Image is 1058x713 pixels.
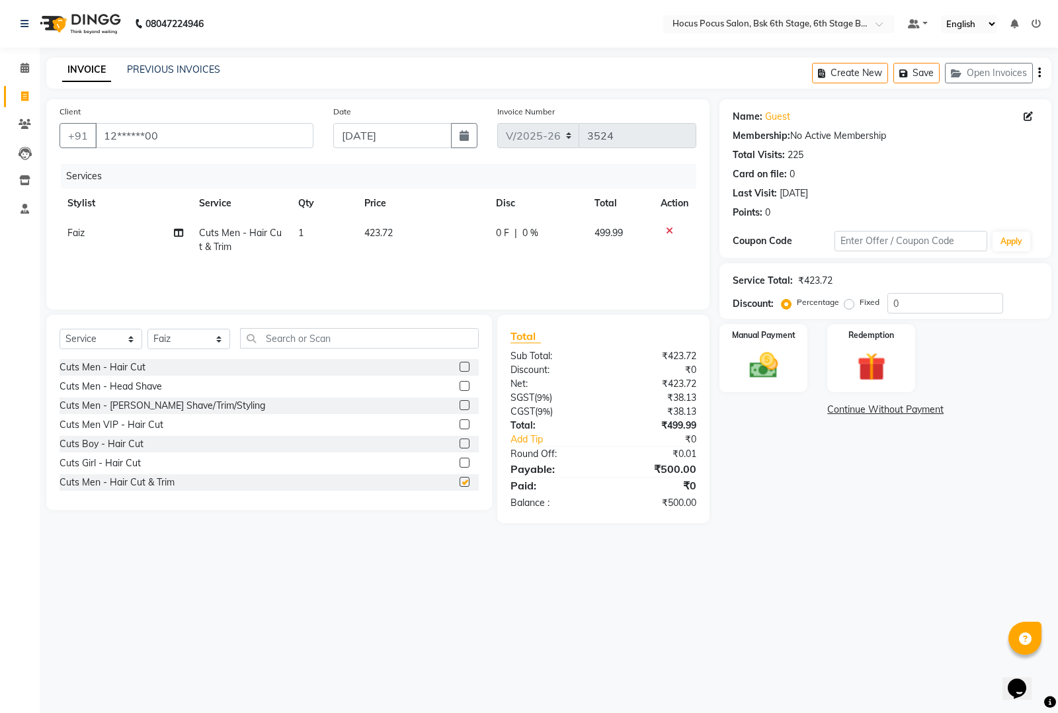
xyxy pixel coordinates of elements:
div: 0 [790,167,795,181]
div: Sub Total: [501,349,604,363]
div: ₹423.72 [798,274,833,288]
div: Membership: [733,129,790,143]
button: +91 [60,123,97,148]
input: Search or Scan [240,328,479,349]
th: Disc [488,189,587,218]
div: Discount: [733,297,774,311]
span: 1 [298,227,304,239]
div: 225 [788,148,803,162]
div: 0 [765,206,770,220]
div: Cuts Men VIP - Hair Cut [60,418,163,432]
div: ₹0.01 [604,447,707,461]
a: PREVIOUS INVOICES [127,63,220,75]
span: Faiz [67,227,85,239]
div: Discount: [501,363,604,377]
button: Create New [812,63,888,83]
span: 9% [538,406,550,417]
div: Payable: [501,461,604,477]
label: Date [333,106,351,118]
div: ₹500.00 [604,496,707,510]
div: ( ) [501,405,604,419]
div: Cuts Boy - Hair Cut [60,437,143,451]
div: ₹38.13 [604,391,707,405]
div: ₹38.13 [604,405,707,419]
img: logo [34,5,124,42]
div: Total Visits: [733,148,785,162]
th: Total [587,189,653,218]
label: Manual Payment [732,329,795,341]
label: Invoice Number [497,106,555,118]
div: Cuts Men - Head Shave [60,380,162,394]
th: Action [653,189,696,218]
div: Total: [501,419,604,433]
div: Card on file: [733,167,787,181]
a: Guest [765,110,790,124]
button: Apply [993,231,1030,251]
div: ₹0 [604,478,707,493]
span: CGST [510,405,535,417]
a: Add Tip [501,433,621,446]
span: SGST [510,392,534,403]
div: Paid: [501,478,604,493]
div: ₹0 [604,363,707,377]
iframe: chat widget [1002,660,1045,700]
th: Stylist [60,189,191,218]
div: Cuts Girl - Hair Cut [60,456,141,470]
span: 0 F [496,226,509,240]
div: Service Total: [733,274,793,288]
div: ( ) [501,391,604,405]
div: ₹0 [621,433,707,446]
button: Open Invoices [945,63,1033,83]
div: No Active Membership [733,129,1038,143]
th: Qty [290,189,356,218]
input: Search by Name/Mobile/Email/Code [95,123,313,148]
b: 08047224946 [145,5,204,42]
div: Net: [501,377,604,391]
div: Cuts Men - Hair Cut [60,360,145,374]
div: Balance : [501,496,604,510]
div: Name: [733,110,762,124]
div: ₹500.00 [604,461,707,477]
div: Points: [733,206,762,220]
div: [DATE] [780,187,808,200]
span: 499.99 [594,227,623,239]
span: Total [510,329,541,343]
img: _cash.svg [741,349,787,382]
span: 0 % [522,226,538,240]
th: Service [191,189,290,218]
div: ₹423.72 [604,377,707,391]
a: INVOICE [62,58,111,82]
div: Coupon Code [733,234,834,248]
div: Round Off: [501,447,604,461]
div: Cuts Men - Hair Cut & Trim [60,476,175,489]
img: _gift.svg [848,349,895,384]
div: Services [61,164,706,189]
div: Last Visit: [733,187,777,200]
button: Save [893,63,940,83]
label: Client [60,106,81,118]
label: Redemption [848,329,894,341]
span: 423.72 [364,227,393,239]
a: Continue Without Payment [722,403,1049,417]
label: Percentage [797,296,839,308]
div: ₹499.99 [604,419,707,433]
div: Cuts Men - [PERSON_NAME] Shave/Trim/Styling [60,399,265,413]
span: Cuts Men - Hair Cut & Trim [199,227,282,253]
label: Fixed [860,296,879,308]
th: Price [356,189,488,218]
span: 9% [537,392,549,403]
div: ₹423.72 [604,349,707,363]
span: | [514,226,517,240]
input: Enter Offer / Coupon Code [834,231,987,251]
